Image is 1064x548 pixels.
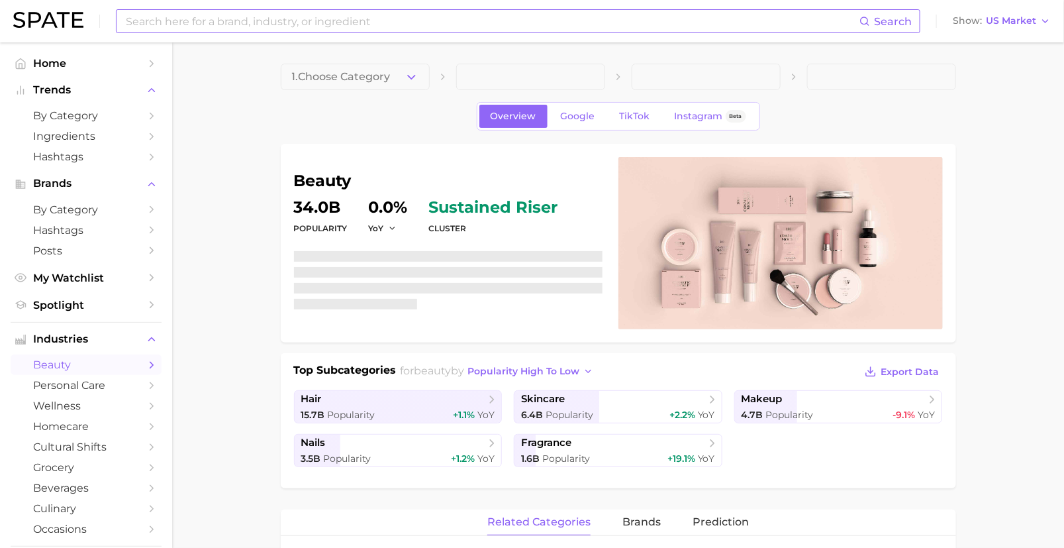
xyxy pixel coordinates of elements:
[33,224,139,237] span: Hashtags
[11,478,162,498] a: beverages
[294,221,348,237] dt: Popularity
[294,434,503,467] a: nails3.5b Popularity+1.2% YoY
[11,437,162,457] a: cultural shifts
[487,516,591,528] span: related categories
[11,519,162,539] a: occasions
[429,199,558,215] span: sustained riser
[11,174,162,193] button: Brands
[11,355,162,375] a: beauty
[730,111,742,122] span: Beta
[33,400,139,412] span: wellness
[451,453,475,465] span: +1.2%
[550,105,606,128] a: Google
[11,457,162,478] a: grocery
[663,105,757,128] a: InstagramBeta
[675,111,723,122] span: Instagram
[33,109,139,122] span: by Category
[608,105,661,128] a: TikTok
[949,13,1054,30] button: ShowUS Market
[33,441,139,453] span: cultural shifts
[11,199,162,220] a: by Category
[11,53,162,74] a: Home
[742,393,783,406] span: makeup
[11,329,162,349] button: Industries
[546,409,593,421] span: Popularity
[622,516,661,528] span: brands
[766,409,814,421] span: Popularity
[669,409,695,421] span: +2.2%
[693,516,749,528] span: Prediction
[33,358,139,371] span: beauty
[33,482,139,494] span: beverages
[294,362,397,382] h1: Top Subcategories
[33,502,139,515] span: culinary
[11,498,162,519] a: culinary
[33,379,139,392] span: personal care
[13,12,83,28] img: SPATE
[328,409,375,421] span: Popularity
[324,453,371,465] span: Popularity
[542,453,590,465] span: Popularity
[369,223,384,234] span: YoY
[698,453,715,465] span: YoY
[11,416,162,437] a: homecare
[33,203,139,216] span: by Category
[953,17,982,25] span: Show
[11,220,162,241] a: Hashtags
[453,409,475,421] span: +1.1%
[11,80,162,100] button: Trends
[918,409,935,421] span: YoY
[301,409,325,421] span: 15.7b
[11,268,162,288] a: My Watchlist
[881,366,940,378] span: Export Data
[986,17,1036,25] span: US Market
[467,366,579,377] span: popularity high to low
[742,409,763,421] span: 4.7b
[301,393,322,406] span: hair
[429,221,558,237] dt: cluster
[281,64,430,90] button: 1.Choose Category
[369,223,397,234] button: YoY
[477,409,495,421] span: YoY
[620,111,650,122] span: TikTok
[124,10,859,32] input: Search here for a brand, industry, or ingredient
[874,15,912,28] span: Search
[11,295,162,315] a: Spotlight
[33,299,139,311] span: Spotlight
[294,390,503,423] a: hair15.7b Popularity+1.1% YoY
[11,396,162,416] a: wellness
[479,105,548,128] a: Overview
[369,199,408,215] dd: 0.0%
[491,111,536,122] span: Overview
[294,199,348,215] dd: 34.0b
[11,241,162,261] a: Posts
[514,434,722,467] a: fragrance1.6b Popularity+19.1% YoY
[33,84,139,96] span: Trends
[861,362,942,381] button: Export Data
[698,409,715,421] span: YoY
[521,437,571,449] span: fragrance
[400,364,597,377] span: for by
[521,453,540,465] span: 1.6b
[667,453,695,465] span: +19.1%
[33,178,139,190] span: Brands
[11,375,162,396] a: personal care
[292,71,391,83] span: 1. Choose Category
[33,272,139,284] span: My Watchlist
[521,393,565,406] span: skincare
[294,173,603,189] h1: beauty
[521,409,543,421] span: 6.4b
[414,364,451,377] span: beauty
[477,453,495,465] span: YoY
[11,146,162,167] a: Hashtags
[464,362,597,380] button: popularity high to low
[734,390,943,423] a: makeup4.7b Popularity-9.1% YoY
[561,111,595,122] span: Google
[33,150,139,163] span: Hashtags
[11,105,162,126] a: by Category
[33,130,139,142] span: Ingredients
[33,461,139,474] span: grocery
[514,390,722,423] a: skincare6.4b Popularity+2.2% YoY
[893,409,915,421] span: -9.1%
[11,126,162,146] a: Ingredients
